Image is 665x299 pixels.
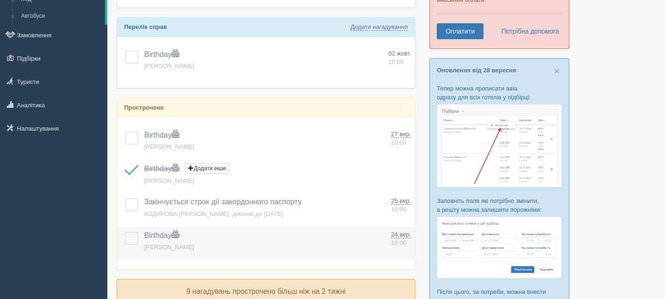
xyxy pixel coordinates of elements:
[388,49,411,67] a: 02 жовт. 10:00
[350,23,408,31] a: Додати нагадування
[437,67,516,74] a: Оновлення від 28 вересня
[391,139,406,146] span: 10:00
[124,23,167,30] b: Перелік справ
[437,196,562,214] p: Заповніть поля які потрібно змінити, а решту можна залишити порожніми:
[391,239,406,246] span: 10:00
[391,197,411,205] span: 25 вер.
[388,58,404,65] span: 10:00
[391,131,411,138] span: 27 вер.
[495,23,560,39] a: Потрібна допомога
[144,50,179,58] a: Birthday
[144,143,194,150] a: [PERSON_NAME]
[144,63,194,70] a: [PERSON_NAME]
[144,198,301,206] a: Закінчується строк дії закордонного паспорту
[144,231,179,239] a: Birthday
[437,23,483,39] a: Оплатити
[391,197,411,214] a: 25 вер. 10:00
[391,230,411,248] a: 24 вер. 10:00
[124,286,408,297] p: 9 нагадувань прострочено більш ніж на 2 тижні
[437,84,562,102] p: Тепер можна прописати авіа одразу для всіх готелів у підбірці:
[185,163,229,174] button: Додати інше
[144,243,194,250] a: [PERSON_NAME]
[388,50,411,57] span: 02 жовт.
[391,206,406,213] span: 10:00
[554,66,560,76] button: Close
[144,131,179,139] a: Birthday
[554,65,560,76] span: ×
[437,216,562,278] img: %D0%BF%D1%96%D0%B4%D0%B1%D1%96%D1%80%D0%BA%D0%B0-%D0%B0%D0%B2%D1%96%D0%B0-2-%D1%81%D1%80%D0%BC-%D...
[437,104,562,188] img: %D0%BF%D1%96%D0%B4%D0%B1%D1%96%D1%80%D0%BA%D0%B0-%D0%B0%D0%B2%D1%96%D0%B0-1-%D1%81%D1%80%D0%BC-%D...
[144,165,179,173] a: Birthday
[17,8,105,25] a: Автобуси
[391,231,411,238] span: 24 вер.
[144,177,194,184] a: [PERSON_NAME]
[144,210,283,217] a: КОДИРОВА [PERSON_NAME], дійсний до [DATE]
[391,130,411,147] a: 27 вер. 10:00
[124,104,164,111] b: Прострочено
